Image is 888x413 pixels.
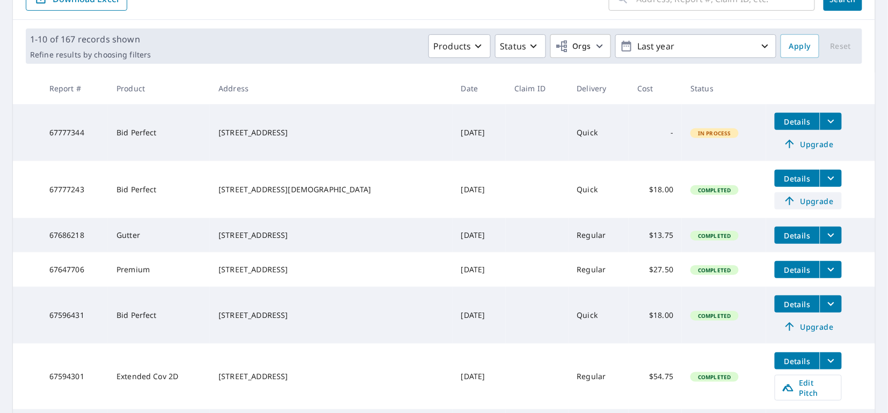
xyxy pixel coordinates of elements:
span: Details [781,265,813,275]
button: Status [495,34,546,58]
button: filesDropdownBtn-67594301 [820,352,842,369]
button: filesDropdownBtn-67777243 [820,170,842,187]
div: [STREET_ADDRESS] [219,127,444,138]
td: [DATE] [453,252,506,287]
span: Details [781,117,813,127]
button: detailsBtn-67647706 [775,261,820,278]
td: $54.75 [629,344,682,409]
a: Upgrade [775,318,842,335]
p: Refine results by choosing filters [30,50,151,60]
td: Regular [569,252,629,287]
span: In Process [692,129,738,137]
span: Completed [692,266,737,274]
div: [STREET_ADDRESS] [219,310,444,321]
td: Bid Perfect [108,104,210,161]
td: Regular [569,344,629,409]
span: Completed [692,312,737,320]
th: Report # [41,73,108,104]
td: [DATE] [453,104,506,161]
td: 67647706 [41,252,108,287]
span: Details [781,230,813,241]
th: Delivery [569,73,629,104]
span: Details [781,173,813,184]
span: Completed [692,373,737,381]
a: Edit Pitch [775,375,842,401]
th: Address [210,73,453,104]
button: detailsBtn-67777243 [775,170,820,187]
button: Orgs [550,34,611,58]
td: - [629,104,682,161]
th: Claim ID [506,73,568,104]
td: $18.00 [629,161,682,218]
td: 67596431 [41,287,108,344]
div: [STREET_ADDRESS][DEMOGRAPHIC_DATA] [219,184,444,195]
span: Upgrade [781,137,835,150]
div: [STREET_ADDRESS] [219,230,444,241]
button: Products [428,34,491,58]
td: $18.00 [629,287,682,344]
button: detailsBtn-67777344 [775,113,820,130]
a: Upgrade [775,192,842,209]
td: $27.50 [629,252,682,287]
td: $13.75 [629,218,682,252]
p: Status [500,40,526,53]
td: Bid Perfect [108,161,210,218]
a: Upgrade [775,135,842,153]
span: Completed [692,186,737,194]
td: Extended Cov 2D [108,344,210,409]
td: Quick [569,287,629,344]
td: 67594301 [41,344,108,409]
div: [STREET_ADDRESS] [219,371,444,382]
span: Orgs [555,40,591,53]
td: [DATE] [453,218,506,252]
span: Edit Pitch [782,378,835,398]
p: 1-10 of 167 records shown [30,33,151,46]
button: filesDropdownBtn-67647706 [820,261,842,278]
span: Details [781,356,813,366]
span: Upgrade [781,194,835,207]
p: Last year [633,37,759,56]
span: Upgrade [781,320,835,333]
td: Quick [569,104,629,161]
td: [DATE] [453,287,506,344]
th: Status [682,73,766,104]
th: Cost [629,73,682,104]
td: Gutter [108,218,210,252]
span: Details [781,299,813,309]
th: Product [108,73,210,104]
button: filesDropdownBtn-67777344 [820,113,842,130]
td: [DATE] [453,344,506,409]
span: Apply [789,40,811,53]
td: Bid Perfect [108,287,210,344]
button: Apply [781,34,819,58]
button: Last year [615,34,776,58]
td: 67777243 [41,161,108,218]
td: Premium [108,252,210,287]
button: detailsBtn-67596431 [775,295,820,313]
button: filesDropdownBtn-67596431 [820,295,842,313]
button: detailsBtn-67686218 [775,227,820,244]
span: Completed [692,232,737,240]
td: 67777344 [41,104,108,161]
div: [STREET_ADDRESS] [219,264,444,275]
td: Quick [569,161,629,218]
p: Products [433,40,471,53]
button: filesDropdownBtn-67686218 [820,227,842,244]
td: Regular [569,218,629,252]
td: 67686218 [41,218,108,252]
td: [DATE] [453,161,506,218]
button: detailsBtn-67594301 [775,352,820,369]
th: Date [453,73,506,104]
